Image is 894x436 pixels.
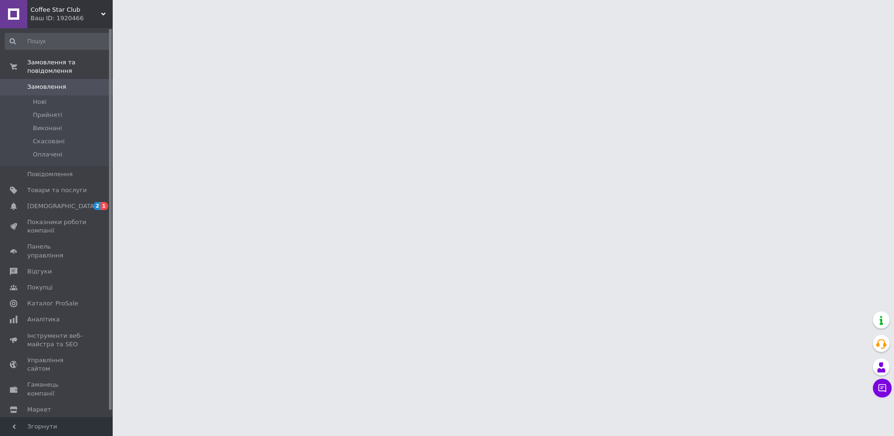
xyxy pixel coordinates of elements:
[27,170,73,179] span: Повідомлення
[33,137,65,146] span: Скасовані
[873,379,892,397] button: Чат з покупцем
[27,283,53,292] span: Покупці
[27,381,87,397] span: Гаманець компанії
[33,111,62,119] span: Прийняті
[33,98,46,106] span: Нові
[93,202,101,210] span: 2
[27,218,87,235] span: Показники роботи компанії
[27,202,97,210] span: [DEMOGRAPHIC_DATA]
[27,186,87,195] span: Товари та послуги
[31,14,113,23] div: Ваш ID: 1920466
[27,332,87,349] span: Інструменти веб-майстра та SEO
[27,242,87,259] span: Панель управління
[27,356,87,373] span: Управління сайтом
[27,58,113,75] span: Замовлення та повідомлення
[33,150,62,159] span: Оплачені
[27,83,66,91] span: Замовлення
[100,202,108,210] span: 1
[33,124,62,132] span: Виконані
[27,315,60,324] span: Аналітика
[27,299,78,308] span: Каталог ProSale
[27,267,52,276] span: Відгуки
[5,33,111,50] input: Пошук
[31,6,101,14] span: Coffee Star Club
[27,405,51,414] span: Маркет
